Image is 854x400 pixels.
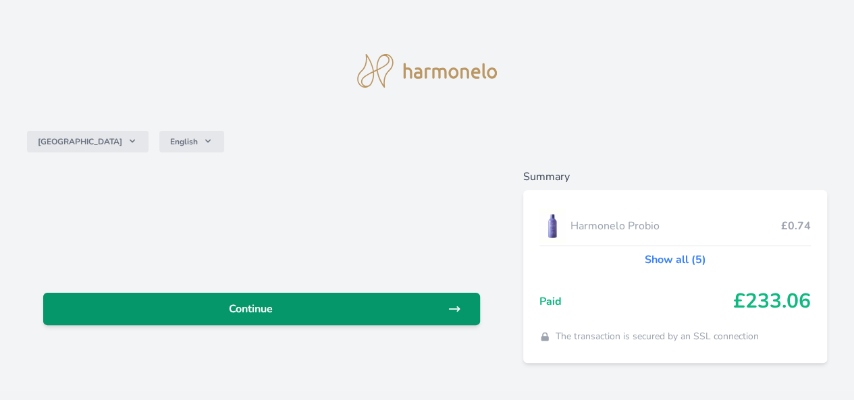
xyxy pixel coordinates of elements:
[43,293,480,325] a: Continue
[539,209,565,243] img: CLEAN_PROBIO_se_stinem_x-lo.jpg
[523,169,827,185] h6: Summary
[27,131,149,152] button: [GEOGRAPHIC_DATA]
[38,136,122,147] span: [GEOGRAPHIC_DATA]
[357,54,498,88] img: logo.svg
[54,301,448,317] span: Continue
[781,218,811,234] span: £0.74
[570,218,781,234] span: Harmonelo Probio
[733,289,811,314] span: £233.06
[645,252,706,268] a: Show all (5)
[539,293,733,310] span: Paid
[159,131,224,152] button: English
[170,136,198,147] span: English
[556,330,759,343] span: The transaction is secured by an SSL connection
